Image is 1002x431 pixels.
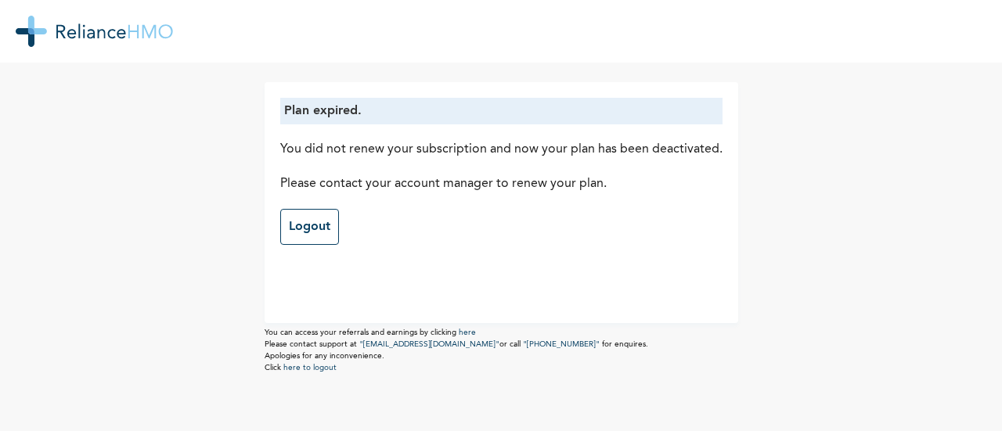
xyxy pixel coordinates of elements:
img: RelianceHMO [16,16,173,47]
a: Logout [280,209,339,245]
p: Please contact support at or call for enquires. Apologies for any inconvenience. [265,339,738,362]
a: "[PHONE_NUMBER]" [523,340,600,348]
p: You can access your referrals and earnings by clicking [265,327,738,339]
p: Please contact your account manager to renew your plan. [280,174,723,193]
p: You did not renew your subscription and now your plan has been deactivated. [280,140,723,159]
p: Click [265,362,738,374]
a: here [459,329,476,336]
p: Plan expired. [284,102,719,120]
a: here to logout [283,364,337,372]
a: "[EMAIL_ADDRESS][DOMAIN_NAME]" [359,340,499,348]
